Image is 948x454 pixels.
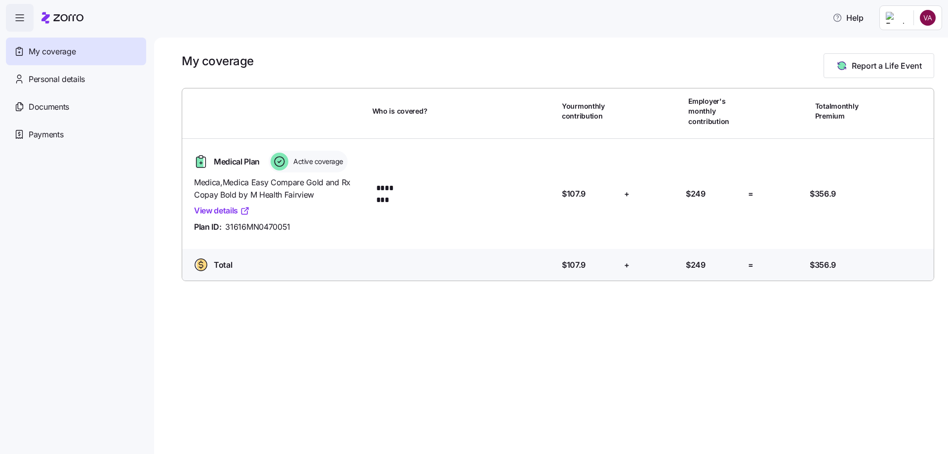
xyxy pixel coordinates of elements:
span: $107.9 [562,259,586,271]
span: 31616MN0470051 [225,221,290,233]
span: Documents [29,101,69,113]
span: Help [832,12,864,24]
a: Personal details [6,65,146,93]
a: View details [194,205,250,217]
span: $356.9 [810,188,836,200]
a: My coverage [6,38,146,65]
span: Medica , Medica Easy Compare Gold and Rx Copay Bold by M Health Fairview [194,176,364,201]
span: Personal details [29,73,85,85]
a: Documents [6,93,146,121]
span: Report a Life Event [852,60,922,72]
span: Medical Plan [214,156,260,168]
span: Active coverage [290,157,343,166]
a: Payments [6,121,146,148]
span: Payments [29,128,63,141]
span: = [748,259,753,271]
span: Who is covered? [372,106,428,116]
span: Plan ID: [194,221,221,233]
span: $107.9 [562,188,586,200]
span: My coverage [29,45,76,58]
span: Your monthly contribution [562,101,617,122]
span: + [624,188,630,200]
span: Total [214,259,232,271]
button: Report a Life Event [824,53,934,78]
span: $356.9 [810,259,836,271]
img: 6ae4a8c791105c2698f3113eb1fedcf7 [920,10,936,26]
span: Employer's monthly contribution [688,96,744,126]
span: Total monthly Premium [815,101,870,122]
img: Employer logo [886,12,906,24]
span: $249 [686,188,706,200]
button: Help [825,8,871,28]
h1: My coverage [182,53,254,69]
span: $249 [686,259,706,271]
span: = [748,188,753,200]
span: + [624,259,630,271]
